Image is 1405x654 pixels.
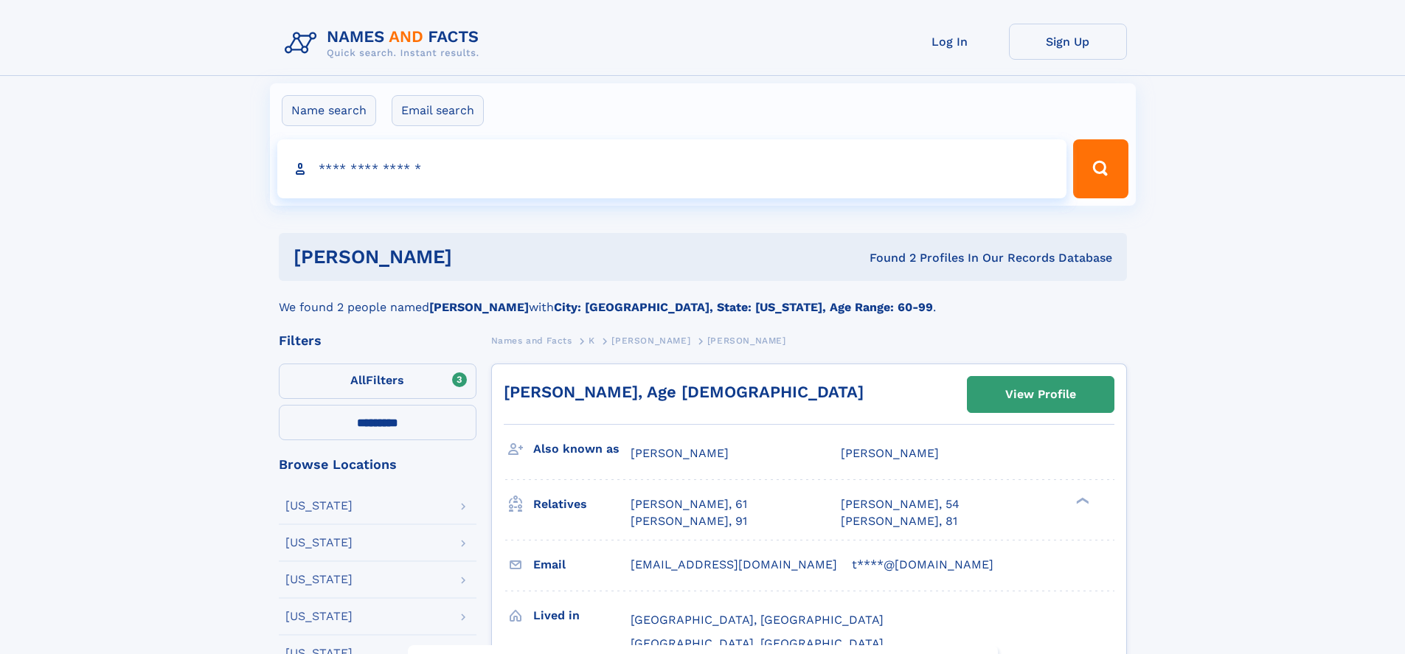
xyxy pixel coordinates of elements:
[282,95,376,126] label: Name search
[350,373,366,387] span: All
[968,377,1114,412] a: View Profile
[841,496,960,512] a: [PERSON_NAME], 54
[392,95,484,126] label: Email search
[589,335,595,346] span: K
[1005,378,1076,411] div: View Profile
[429,300,529,314] b: [PERSON_NAME]
[1073,139,1128,198] button: Search Button
[285,537,353,549] div: [US_STATE]
[1009,24,1127,60] a: Sign Up
[631,613,884,627] span: [GEOGRAPHIC_DATA], [GEOGRAPHIC_DATA]
[841,446,939,460] span: [PERSON_NAME]
[279,363,476,399] label: Filters
[1072,496,1090,506] div: ❯
[533,492,631,517] h3: Relatives
[631,446,729,460] span: [PERSON_NAME]
[631,496,747,512] a: [PERSON_NAME], 61
[504,383,864,401] a: [PERSON_NAME], Age [DEMOGRAPHIC_DATA]
[707,335,786,346] span: [PERSON_NAME]
[285,500,353,512] div: [US_STATE]
[533,552,631,577] h3: Email
[891,24,1009,60] a: Log In
[294,248,661,266] h1: [PERSON_NAME]
[491,331,572,349] a: Names and Facts
[285,610,353,622] div: [US_STATE]
[533,603,631,628] h3: Lived in
[631,513,747,529] a: [PERSON_NAME], 91
[279,281,1127,316] div: We found 2 people named with .
[661,250,1112,266] div: Found 2 Profiles In Our Records Database
[631,636,884,650] span: [GEOGRAPHIC_DATA], [GEOGRAPHIC_DATA]
[277,139,1067,198] input: search input
[279,24,491,63] img: Logo Names and Facts
[631,557,837,571] span: [EMAIL_ADDRESS][DOMAIN_NAME]
[589,331,595,349] a: K
[841,513,957,529] a: [PERSON_NAME], 81
[611,335,690,346] span: [PERSON_NAME]
[279,334,476,347] div: Filters
[533,436,631,462] h3: Also known as
[554,300,933,314] b: City: [GEOGRAPHIC_DATA], State: [US_STATE], Age Range: 60-99
[279,458,476,471] div: Browse Locations
[611,331,690,349] a: [PERSON_NAME]
[285,574,353,585] div: [US_STATE]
